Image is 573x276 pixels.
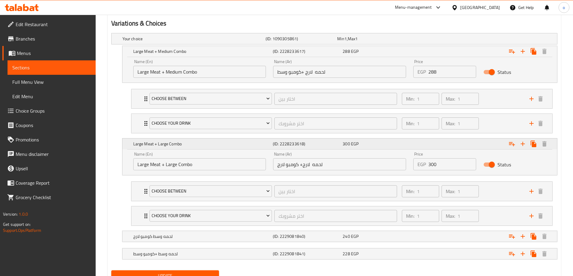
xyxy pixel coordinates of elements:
span: Grocery Checklist [16,194,91,201]
button: Choose Your Drink [149,117,272,129]
span: Menus [17,50,91,57]
h5: (ID: 1090305861) [266,36,335,42]
button: delete [536,187,545,196]
a: Edit Restaurant [2,17,96,32]
button: Clone new choice [528,46,539,57]
span: EGP [351,140,359,148]
span: Status [498,161,511,168]
span: Choose Between [152,187,270,195]
h5: لحمه وسط +كومبو وسط [133,251,270,257]
h5: (ID: 2229081841) [273,251,340,257]
button: Delete Large Meat + Medium Combo [539,46,550,57]
button: Choose Your Drink [149,210,272,222]
input: Enter name Ar [273,66,406,78]
p: Max: [446,212,455,220]
a: Menus [2,46,96,60]
li: Expand [126,111,557,136]
span: EGP [351,47,359,55]
button: Delete Large Meat + Large Combo [539,138,550,149]
h5: (ID: 2228233617) [273,48,340,54]
p: Max: [446,95,455,102]
p: Max: [446,120,455,127]
button: Delete لحمه وسط كومبو لارج [539,231,550,242]
button: Add new choice [517,138,528,149]
h5: (ID: 2228233618) [273,141,340,147]
span: Coverage Report [16,179,91,187]
li: Expand [126,179,557,204]
span: Menu disclaimer [16,150,91,158]
button: Choose Between [149,185,272,197]
span: EGP [351,232,359,240]
div: Expand [122,248,557,259]
input: Please enter price [428,158,476,170]
div: Expand [122,138,557,149]
button: add [527,211,536,220]
a: Support.OpsPlatform [3,226,41,234]
button: Add new choice [517,231,528,242]
button: Choose Between [149,93,272,105]
span: Branches [16,35,91,42]
a: Full Menu View [8,75,96,89]
button: Clone new choice [528,138,539,149]
span: Version: [3,210,18,218]
input: Enter name Ar [273,158,406,170]
p: Min: [406,212,414,220]
div: Expand [131,114,552,133]
a: Branches [2,32,96,46]
button: Delete لحمه وسط +كومبو وسط [539,248,550,259]
span: Edit Menu [12,93,91,100]
button: Add new choice [517,248,528,259]
button: add [527,187,536,196]
span: Status [498,68,511,76]
p: Min: [406,95,414,102]
h2: Variations & Choices [111,19,557,28]
li: Expand [126,86,557,111]
div: , [337,36,406,42]
button: delete [536,211,545,220]
button: delete [536,119,545,128]
span: Get support on: [3,220,31,228]
button: add [527,94,536,103]
div: Expand [112,33,557,44]
a: Coverage Report [2,176,96,190]
a: Choice Groups [2,104,96,118]
h5: (ID: 2229081840) [273,233,340,239]
span: Max [348,35,355,43]
span: Choice Groups [16,107,91,114]
div: Menu-management [395,4,432,11]
span: Min [337,35,344,43]
h5: Large Meat + Medium Combo [133,48,270,54]
div: Expand [122,231,557,242]
a: Edit Menu [8,89,96,104]
button: Clone new choice [528,248,539,259]
button: Add choice group [507,46,517,57]
div: Expand [131,182,552,201]
span: 1.0.0 [19,210,28,218]
span: Coupons [16,122,91,129]
span: 1 [355,35,358,43]
p: EGP [417,68,426,75]
button: Add choice group [507,231,517,242]
button: add [527,119,536,128]
button: Clone new choice [528,231,539,242]
span: Promotions [16,136,91,143]
p: Max: [446,188,455,195]
span: o [563,4,565,11]
span: Upsell [16,165,91,172]
h5: Your choice [122,36,263,42]
span: Choose Your Drink [152,120,270,127]
a: Menu disclaimer [2,147,96,161]
div: [GEOGRAPHIC_DATA] [460,4,500,11]
div: Expand [131,89,552,108]
a: Grocery Checklist [2,190,96,205]
span: 240 [343,232,350,240]
span: 288 [343,47,350,55]
span: Choose Between [152,95,270,102]
p: Min: [406,120,414,127]
li: Expand [126,204,557,228]
input: Enter name En [133,158,266,170]
a: Upsell [2,161,96,176]
span: Edit Restaurant [16,21,91,28]
h5: Large Meat + Large Combo [133,141,270,147]
button: Add choice group [507,248,517,259]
